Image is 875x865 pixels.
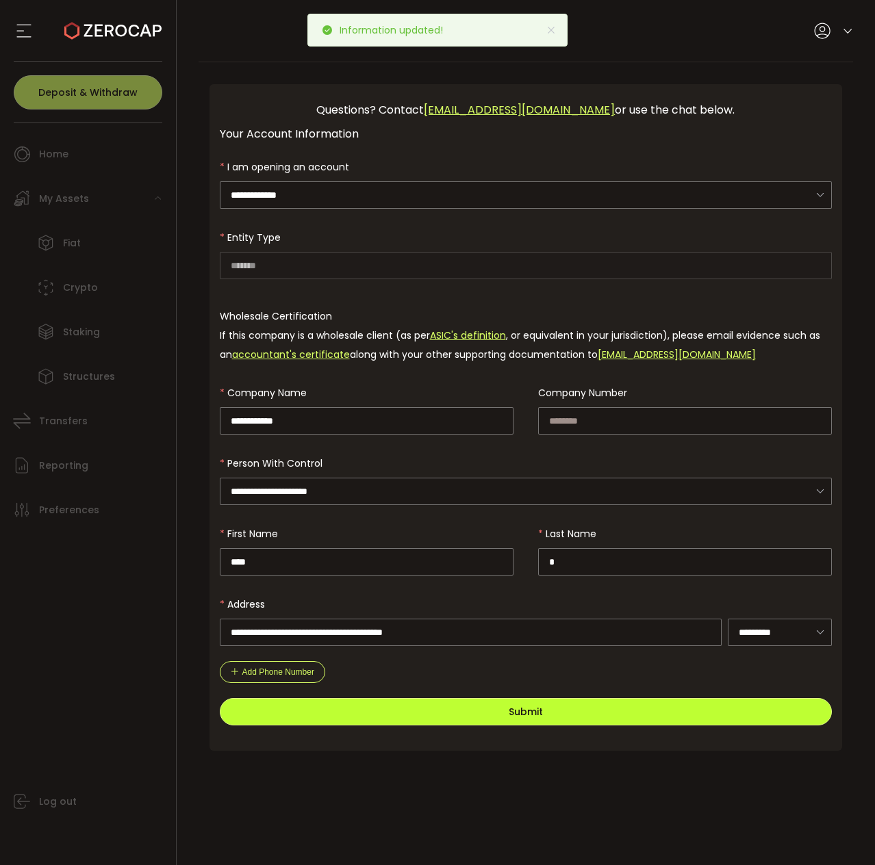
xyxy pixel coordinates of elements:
span: Submit [509,705,543,719]
span: Staking [63,322,100,342]
span: Add Phone Number [242,667,314,677]
span: Reporting [39,456,88,476]
a: [EMAIL_ADDRESS][DOMAIN_NAME] [424,102,615,118]
a: accountant's certificate [232,348,350,361]
span: Deposit & Withdraw [38,88,138,97]
label: Address [220,597,273,611]
button: Add Phone Number [220,661,325,683]
span: Crypto [63,278,98,298]
div: Questions? Contact or use the chat below. [220,94,833,125]
button: Submit [220,698,833,725]
a: [EMAIL_ADDRESS][DOMAIN_NAME] [598,348,756,361]
span: Transfers [39,411,88,431]
span: Preferences [39,500,99,520]
span: Structures [63,367,115,387]
p: Information updated! [340,25,454,35]
span: My Assets [39,189,89,209]
span: Fiat [63,233,81,253]
span: Log out [39,792,77,812]
div: Wholesale Certification If this company is a wholesale client (as per , or equivalent in your jur... [220,307,833,364]
span: Home [39,144,68,164]
div: Your Account Information [220,125,833,142]
button: Deposit & Withdraw [14,75,162,109]
a: ASIC's definition [430,328,506,342]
